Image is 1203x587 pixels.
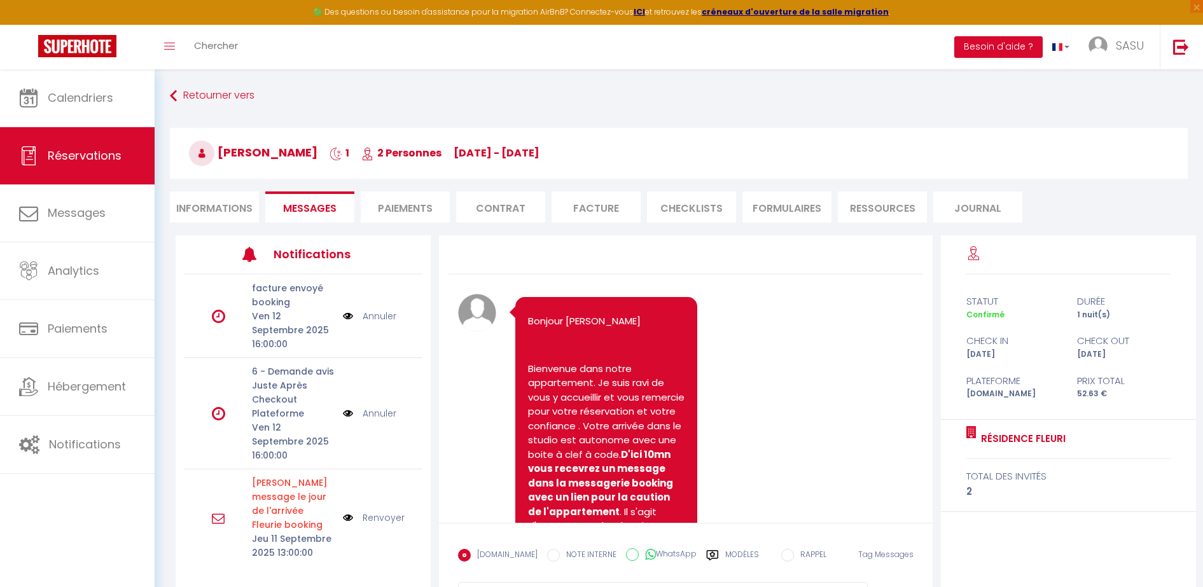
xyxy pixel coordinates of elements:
[838,191,927,223] li: Ressources
[361,146,442,160] span: 2 Personnes
[958,373,1069,389] div: Plateforme
[454,146,539,160] span: [DATE] - [DATE]
[958,333,1069,349] div: check in
[858,549,914,560] span: Tag Messages
[954,36,1043,58] button: Besoin d'aide ?
[363,511,405,525] a: Renvoyer
[1116,38,1144,53] span: SASU
[528,448,675,518] b: D'ici 10mn vous recevrez un message dans la messagerie booking avec un lien pour la caution de l'...
[361,191,450,223] li: Paiements
[456,191,545,223] li: Contrat
[958,388,1069,400] div: [DOMAIN_NAME]
[966,484,1171,499] div: 2
[1069,388,1179,400] div: 52.63 €
[48,378,126,394] span: Hébergement
[283,201,337,216] span: Messages
[363,406,396,420] a: Annuler
[742,191,831,223] li: FORMULAIRES
[1069,333,1179,349] div: check out
[1069,349,1179,361] div: [DATE]
[38,35,116,57] img: Super Booking
[1069,309,1179,321] div: 1 nuit(s)
[528,314,685,329] p: Bonjour [PERSON_NAME]
[639,548,697,562] label: WhatsApp
[48,205,106,221] span: Messages
[966,309,1005,320] span: Confirmé
[48,148,122,163] span: Réservations
[1069,373,1179,389] div: Prix total
[702,6,889,17] a: créneaux d'ouverture de la salle migration
[252,476,335,532] p: Motif d'échec d'envoi
[634,6,645,17] a: ICI
[1088,36,1108,55] img: ...
[49,436,121,452] span: Notifications
[966,469,1171,484] div: total des invités
[471,549,538,563] label: [DOMAIN_NAME]
[560,549,616,563] label: NOTE INTERNE
[1069,294,1179,309] div: durée
[977,431,1066,446] a: Résidence fleuri
[252,309,335,351] p: Ven 12 Septembre 2025 16:00:00
[794,549,826,563] label: RAPPEL
[1173,39,1189,55] img: logout
[184,25,247,69] a: Chercher
[274,240,373,268] h3: Notifications
[330,146,349,160] span: 1
[958,294,1069,309] div: statut
[252,420,335,462] p: Ven 12 Septembre 2025 16:00:00
[725,549,759,571] label: Modèles
[552,191,641,223] li: Facture
[343,511,353,525] img: NO IMAGE
[363,309,396,323] a: Annuler
[170,85,1188,107] a: Retourner vers
[343,406,353,420] img: NO IMAGE
[1079,25,1160,69] a: ... SASU
[933,191,1022,223] li: Journal
[48,263,99,279] span: Analytics
[252,532,335,560] p: Jeu 11 Septembre 2025 13:00:00
[343,309,353,323] img: NO IMAGE
[252,281,335,309] p: facture envoyé booking
[458,294,496,332] img: avatar.png
[647,191,736,223] li: CHECKLISTS
[48,321,108,336] span: Paiements
[170,191,259,223] li: Informations
[194,39,238,52] span: Chercher
[48,90,113,106] span: Calendriers
[252,364,335,420] p: 6 - Demande avis Juste Après Checkout Plateforme
[958,349,1069,361] div: [DATE]
[189,144,317,160] span: [PERSON_NAME]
